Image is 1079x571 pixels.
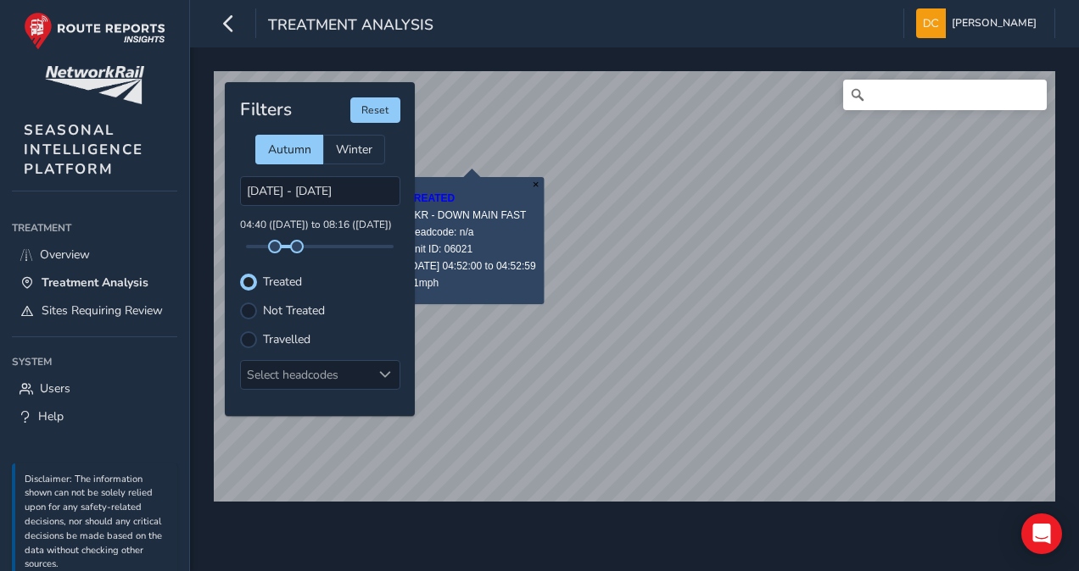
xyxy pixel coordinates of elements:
[38,408,64,424] span: Help
[42,274,148,291] span: Treatment Analysis
[40,247,90,263] span: Overview
[214,71,1055,502] canvas: Map
[240,218,400,233] p: 04:40 ([DATE]) to 08:16 ([DATE])
[241,361,372,389] div: Select headcodes
[916,8,1043,38] button: [PERSON_NAME]
[42,302,163,319] span: Sites Requiring Review
[24,12,165,50] img: rr logo
[268,14,433,38] span: Treatment Analysis
[12,215,177,241] div: Treatment
[952,8,1037,38] span: [PERSON_NAME]
[916,8,946,38] img: diamond-layout
[12,269,177,297] a: Treatment Analysis
[12,349,177,374] div: System
[24,120,143,179] span: SEASONAL INTELLIGENCE PLATFORM
[263,334,310,346] label: Travelled
[407,207,535,224] div: YKR - DOWN MAIN FAST
[45,66,144,104] img: customer logo
[407,274,535,291] div: 21mph
[263,305,325,317] label: Not Treated
[843,80,1047,110] input: Search
[350,97,400,123] button: Reset
[255,135,323,164] div: Autumn
[40,380,70,396] span: Users
[240,99,292,120] h4: Filters
[528,177,545,191] button: Close popup
[12,241,177,269] a: Overview
[12,402,177,430] a: Help
[12,374,177,402] a: Users
[268,141,311,158] span: Autumn
[1021,513,1062,554] div: Open Intercom Messenger
[407,224,535,241] div: Headcode: n/a
[407,241,535,258] div: Unit ID: 06021
[336,141,372,158] span: Winter
[407,190,535,207] div: TREATED
[407,258,535,274] div: [DATE] 04:52:00 to 04:52:59
[323,135,385,164] div: Winter
[12,297,177,324] a: Sites Requiring Review
[263,276,302,288] label: Treated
